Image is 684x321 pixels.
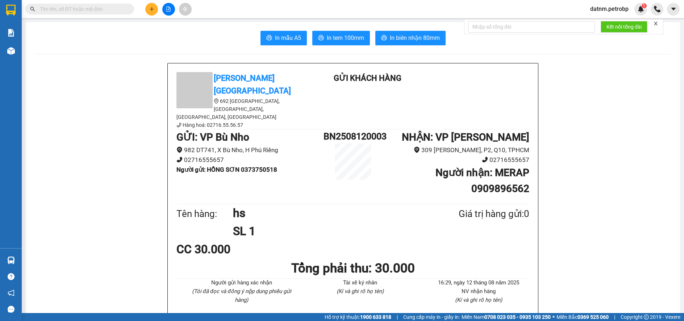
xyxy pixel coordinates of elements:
i: (Kí và ghi rõ họ tên) [337,288,384,295]
button: file-add [162,3,175,16]
button: printerIn biên nhận 80mm [375,31,446,45]
span: search [30,7,35,12]
strong: 0708 023 035 - 0935 103 250 [484,314,551,320]
sup: 1 [642,3,647,8]
li: Tài xế ký nhân [309,279,410,287]
h1: Tổng phải thu: 30.000 [176,258,529,278]
h1: hs [233,204,424,222]
b: [PERSON_NAME][GEOGRAPHIC_DATA] [214,74,291,95]
button: caret-down [667,3,680,16]
span: printer [381,35,387,42]
span: copyright [644,314,649,320]
button: aim [179,3,192,16]
span: phone [482,157,488,163]
span: phone [176,122,182,128]
div: Giá trị hàng gửi: 0 [424,207,529,221]
span: Miền Nam [462,313,551,321]
i: (Tôi đã đọc và đồng ý nộp dung phiếu gửi hàng) [192,288,291,303]
button: Kết nối tổng đài [601,21,647,33]
li: 16:29, ngày 12 tháng 08 năm 2025 [428,279,529,287]
h1: SL 1 [233,222,424,240]
b: Người nhận : MERAP 0909896562 [435,167,529,195]
span: In tem 100mm [327,33,364,42]
span: aim [183,7,188,12]
img: icon-new-feature [638,6,644,12]
span: Kết nối tổng đài [606,23,642,31]
img: logo-vxr [6,5,16,16]
li: Người gửi hàng xác nhận [191,279,292,287]
span: In biên nhận 80mm [390,33,440,42]
h1: BN2508120003 [324,129,382,143]
li: 982 DT741, X Bù Nho, H Phú Riềng [176,145,324,155]
span: message [8,306,14,313]
strong: 1900 633 818 [360,314,391,320]
span: datnm.petrobp [584,4,634,13]
span: | [614,313,615,321]
div: CC 30.000 [176,240,293,258]
button: printerIn mẫu A5 [260,31,307,45]
span: | [397,313,398,321]
input: Nhập số tổng đài [468,21,595,33]
input: Tìm tên, số ĐT hoặc mã đơn [40,5,125,13]
span: question-circle [8,273,14,280]
span: Cung cấp máy in - giấy in: [403,313,460,321]
span: close [653,21,658,26]
span: environment [214,99,219,104]
li: 692 [GEOGRAPHIC_DATA], [GEOGRAPHIC_DATA], [GEOGRAPHIC_DATA], [GEOGRAPHIC_DATA] [176,97,307,121]
span: environment [414,147,420,153]
b: GỬI : VP Bù Nho [176,131,249,143]
button: printerIn tem 100mm [312,31,370,45]
span: printer [266,35,272,42]
img: phone-icon [654,6,660,12]
b: Gửi khách hàng [334,74,401,83]
span: Hỗ trợ kỹ thuật: [325,313,391,321]
span: notification [8,289,14,296]
img: warehouse-icon [7,47,15,55]
div: Tên hàng: [176,207,233,221]
img: solution-icon [7,29,15,37]
span: In mẫu A5 [275,33,301,42]
span: plus [149,7,154,12]
span: 1 [643,3,645,8]
li: 02716555657 [176,155,324,165]
img: warehouse-icon [7,257,15,264]
button: plus [145,3,158,16]
span: ⚪️ [552,316,555,318]
span: Miền Bắc [556,313,609,321]
i: (Kí và ghi rõ họ tên) [455,297,502,303]
strong: 0369 525 060 [577,314,609,320]
span: caret-down [670,6,677,12]
span: environment [176,147,183,153]
span: phone [176,157,183,163]
span: printer [318,35,324,42]
li: 309 [PERSON_NAME], P2, Q10, TPHCM [382,145,529,155]
b: NHẬN : VP [PERSON_NAME] [402,131,529,143]
span: file-add [166,7,171,12]
li: NV nhận hàng [428,287,529,296]
b: Người gửi : HỒNG SƠN 0373750518 [176,166,277,173]
li: Hàng hoá: 02716.55.56.57 [176,121,307,129]
li: 02716555657 [382,155,529,165]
